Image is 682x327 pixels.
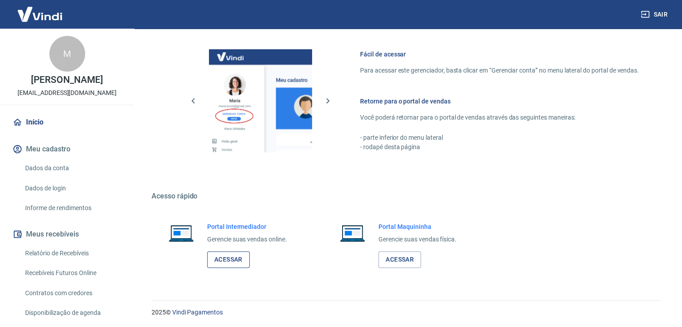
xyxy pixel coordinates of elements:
a: Contratos com credores [22,284,123,302]
p: [EMAIL_ADDRESS][DOMAIN_NAME] [17,88,117,98]
div: M [49,36,85,72]
h6: Fácil de acessar [360,50,639,59]
p: Gerencie suas vendas online. [207,235,287,244]
p: - parte inferior do menu lateral [360,133,639,142]
a: Acessar [207,251,250,268]
a: Vindi Pagamentos [172,309,223,316]
h6: Retorne para o portal de vendas [360,97,639,106]
a: Disponibilização de agenda [22,304,123,322]
a: Recebíveis Futuros Online [22,264,123,282]
a: Dados da conta [22,159,123,177]
p: [PERSON_NAME] [31,75,103,85]
a: Informe de rendimentos [22,199,123,217]
p: Gerencie suas vendas física. [378,235,456,244]
p: - rodapé desta página [360,142,639,152]
a: Início [11,112,123,132]
img: Imagem da dashboard mostrando o botão de gerenciar conta na sidebar no lado esquerdo [209,49,312,152]
h6: Portal Intermediador [207,222,287,231]
a: Acessar [378,251,421,268]
p: 2025 © [152,308,660,317]
p: Você poderá retornar para o portal de vendas através das seguintes maneiras: [360,113,639,122]
img: Imagem de um notebook aberto [334,222,371,244]
img: Vindi [11,0,69,28]
a: Relatório de Recebíveis [22,244,123,262]
a: Dados de login [22,179,123,198]
button: Meus recebíveis [11,224,123,244]
button: Sair [639,6,671,23]
img: Imagem de um notebook aberto [162,222,200,244]
button: Meu cadastro [11,139,123,159]
h5: Acesso rápido [152,192,660,201]
p: Para acessar este gerenciador, basta clicar em “Gerenciar conta” no menu lateral do portal de ven... [360,66,639,75]
h6: Portal Maquininha [378,222,456,231]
